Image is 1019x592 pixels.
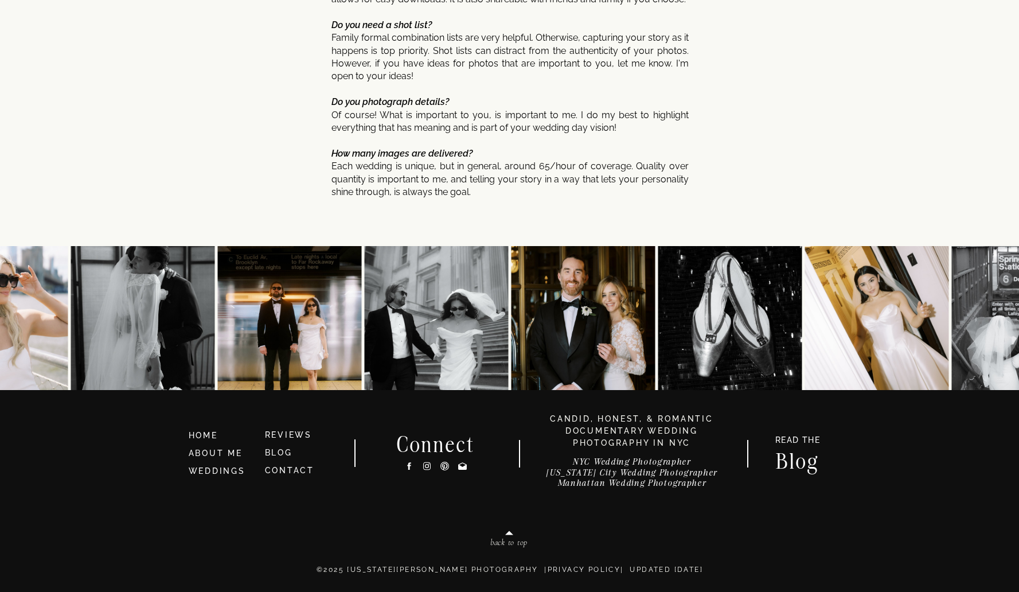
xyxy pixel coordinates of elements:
[265,448,292,457] a: BLOG
[442,538,577,551] a: back to top
[530,457,734,494] h3: NYC Wedding Photographer [US_STATE] City Wedding Photographer Manhattan Wedding Photographer
[265,430,313,439] a: REVIEWS
[530,457,734,494] a: NYC Wedding Photographer[US_STATE] City Wedding PhotographerManhattan Wedding Photographer
[189,449,243,458] a: ABOUT ME
[805,246,948,390] img: Lauren 🤍
[764,451,831,469] a: Blog
[331,20,432,30] i: Do you need a shot list?
[71,246,214,390] img: Anna & Felipe — embracing the moment, and the magic follows.
[536,413,728,449] h3: candid, honest, & romantic Documentary Wedding photography in nyc
[189,430,255,442] a: HOME
[770,436,826,448] a: READ THE
[166,564,854,587] p: ©2025 [US_STATE][PERSON_NAME] PHOTOGRAPHY | | Updated [DATE]
[217,246,361,390] img: K&J
[265,466,315,475] a: CONTACT
[331,148,473,159] i: How many images are delivered?
[548,566,621,574] a: Privacy Policy
[658,246,802,390] img: Party 4 the Zarones
[189,466,245,476] a: WEDDINGS
[331,96,449,107] i: Do you photograph details?
[511,246,655,390] img: A&R at The Beekman
[382,434,490,453] h2: Connect
[364,246,508,390] img: Kat & Jett, NYC style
